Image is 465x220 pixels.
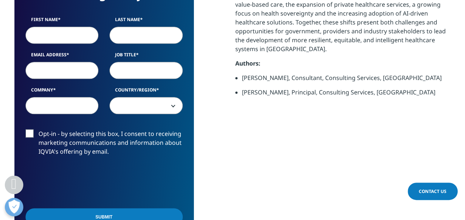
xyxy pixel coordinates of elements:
button: Open Preferences [5,198,23,216]
label: Company [26,87,99,97]
a: Contact Us [408,183,458,200]
li: [PERSON_NAME], Consultant, Consulting Services, [GEOGRAPHIC_DATA] [242,73,451,88]
li: [PERSON_NAME], Principal, Consulting Services, [GEOGRAPHIC_DATA] [242,88,451,102]
label: Job Title [109,51,183,62]
label: Country/Region [109,87,183,97]
iframe: reCAPTCHA [26,168,138,197]
label: Email Address [26,51,99,62]
label: Opt-in - by selecting this box, I consent to receiving marketing communications and information a... [26,129,183,160]
label: Last Name [109,16,183,27]
span: Contact Us [419,188,447,194]
label: First Name [26,16,99,27]
strong: Authors: [235,59,260,67]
